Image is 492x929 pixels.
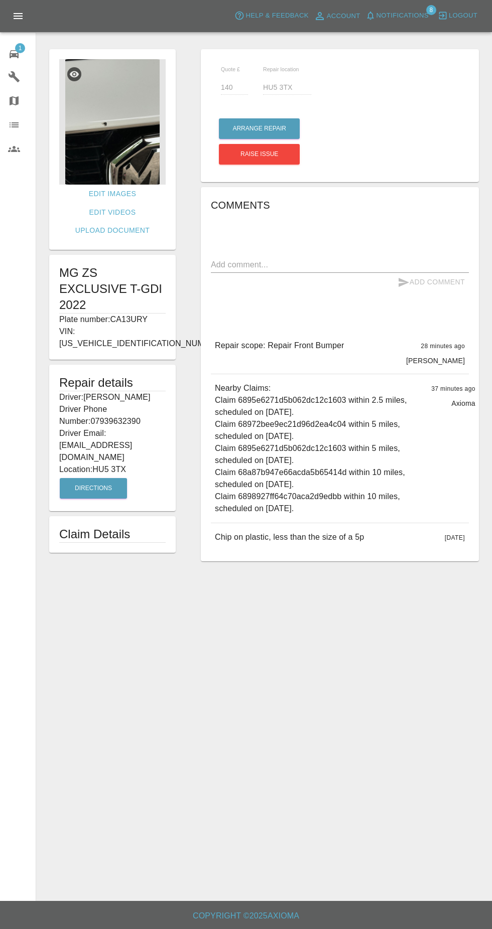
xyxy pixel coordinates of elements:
[215,340,344,352] p: Repair scope: Repair Front Bumper
[59,375,166,391] h5: Repair details
[59,463,166,476] p: Location: HU5 3TX
[449,10,477,22] span: Logout
[59,391,166,403] p: Driver: [PERSON_NAME]
[59,314,166,326] p: Plate number: CA13URY
[71,221,154,240] a: Upload Document
[451,398,475,408] p: Axioma
[363,8,431,24] button: Notifications
[435,8,480,24] button: Logout
[59,403,166,427] p: Driver Phone Number: 07939632390
[59,326,166,350] p: VIN: [US_VEHICLE_IDENTIFICATION_NUMBER]
[59,526,166,542] h1: Claim Details
[215,531,364,543] p: Chip on plastic, less than the size of a 5p
[421,343,465,350] span: 28 minutes ago
[85,185,140,203] a: Edit Images
[311,8,363,24] a: Account
[406,356,465,366] p: [PERSON_NAME]
[445,534,465,541] span: [DATE]
[8,909,484,923] h6: Copyright © 2025 Axioma
[15,43,25,53] span: 1
[245,10,308,22] span: Help & Feedback
[60,478,127,499] button: Directions
[263,66,299,72] span: Repair location
[221,66,240,72] span: Quote £
[426,5,436,15] span: 8
[219,144,300,165] button: Raise issue
[59,427,166,463] p: Driver Email: [EMAIL_ADDRESS][DOMAIN_NAME]
[431,385,475,392] span: 37 minutes ago
[215,382,423,515] p: Nearby Claims: Claim 6895e6271d5b062dc12c1603 within 2.5 miles, scheduled on [DATE]. Claim 68972b...
[59,59,166,185] img: a98d0f96-e1f3-4513-be02-4dda51a3da79
[219,118,300,139] button: Arrange Repair
[327,11,360,22] span: Account
[232,8,311,24] button: Help & Feedback
[85,203,140,222] a: Edit Videos
[377,10,429,22] span: Notifications
[6,4,30,28] button: Open drawer
[59,265,166,313] h1: MG ZS EXCLUSIVE T-GDI 2022
[211,197,469,213] h6: Comments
